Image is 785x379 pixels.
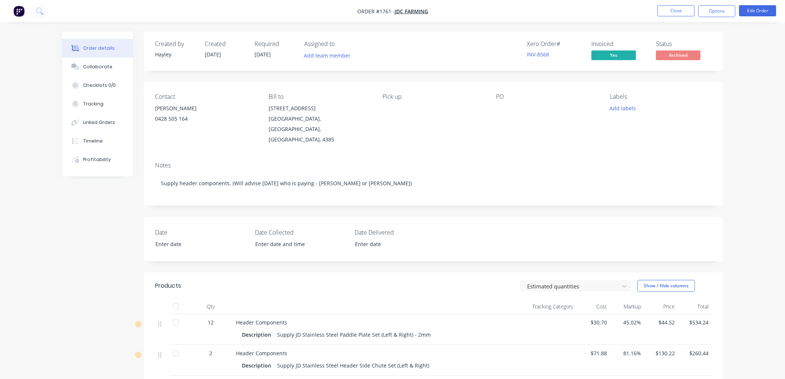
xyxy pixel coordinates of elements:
div: 0428 505 164 [155,114,257,124]
div: Supply JD Stainless Steel Header Side Chute Set (Left & Right) [274,360,432,371]
div: Timeline [83,138,103,144]
input: Enter date [150,239,243,250]
span: $260.44 [681,349,709,357]
span: 12 [208,318,214,326]
button: Order details [62,39,133,58]
a: JDC Farming [395,8,428,15]
label: Date Delivered [355,228,447,237]
span: [DATE] [205,51,221,58]
div: Tracking [83,101,104,107]
span: Header Components [236,350,287,357]
label: Date Collected [255,228,348,237]
div: [PERSON_NAME]0428 505 164 [155,103,257,127]
div: Invoiced [591,40,647,48]
button: Linked Orders [62,113,133,132]
span: Archived [656,50,700,60]
div: Tracking Category [493,299,576,314]
button: Add team member [304,50,355,61]
label: Date [155,228,248,237]
button: Show / Hide columns [637,280,695,292]
div: Required [254,40,295,48]
div: Created by [155,40,196,48]
div: Labels [610,93,712,100]
div: Contact [155,93,257,100]
span: $30.70 [579,318,607,326]
span: $44.52 [647,318,675,326]
div: Collaborate [83,63,112,70]
div: Markup [610,299,644,314]
div: [STREET_ADDRESS][GEOGRAPHIC_DATA], [GEOGRAPHIC_DATA], [GEOGRAPHIC_DATA], 4385 [269,103,370,145]
div: Description [242,329,274,340]
button: Options [698,5,735,17]
button: Add team member [300,50,355,61]
input: Enter date [350,239,442,250]
span: Header Components [236,319,287,326]
div: Hayley [155,50,196,58]
div: [PERSON_NAME] [155,103,257,114]
button: Add labels [605,103,640,113]
button: Profitability [62,150,133,169]
div: [STREET_ADDRESS] [269,103,370,114]
button: Tracking [62,95,133,113]
div: Supply header components. (Will advise [DATE] who is paying - [PERSON_NAME] or [PERSON_NAME]) [155,172,712,195]
span: Order #1761 - [357,8,395,15]
button: Edit Order [739,5,776,16]
div: Order details [83,45,115,52]
div: Checklists 0/0 [83,82,116,89]
span: 45.02% [613,318,641,326]
span: [DATE] [254,51,271,58]
div: Profitability [83,156,111,163]
div: Price [644,299,678,314]
span: 2 [209,349,212,357]
button: Collaborate [62,58,133,76]
div: Notes [155,162,712,169]
span: $71.88 [579,349,607,357]
img: Factory [13,6,24,17]
div: Description [242,360,274,371]
span: $534.24 [681,318,709,326]
div: Total [678,299,712,314]
div: Products [155,281,181,290]
div: Supply JD Stainless Steel Paddle Plate Set (Left & Right) - 2mm [274,329,434,340]
div: Status [656,40,712,48]
div: Qty [188,299,233,314]
span: Yes [591,50,636,60]
div: Xero Order # [527,40,582,48]
div: Linked Orders [83,119,115,126]
div: Assigned to [304,40,378,48]
div: Created [205,40,246,48]
span: $130.22 [647,349,675,357]
div: Pick up [382,93,484,100]
div: [GEOGRAPHIC_DATA], [GEOGRAPHIC_DATA], [GEOGRAPHIC_DATA], 4385 [269,114,370,145]
div: PO [496,93,598,100]
a: INV-8568 [527,51,549,58]
span: 81.16% [613,349,641,357]
button: Checklists 0/0 [62,76,133,95]
input: Enter date and time [250,239,342,250]
button: Timeline [62,132,133,150]
div: Cost [576,299,610,314]
div: Bill to [269,93,370,100]
button: Close [657,5,694,16]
